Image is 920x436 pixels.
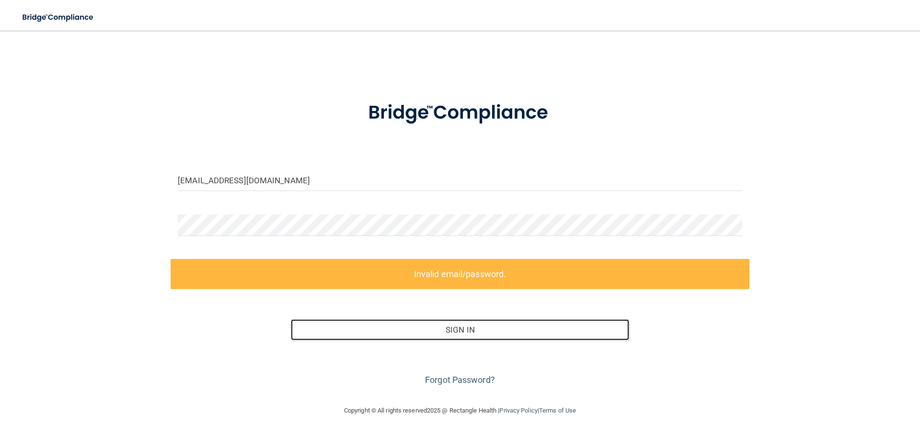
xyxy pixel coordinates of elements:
img: bridge_compliance_login_screen.278c3ca4.svg [348,88,572,138]
div: Copyright © All rights reserved 2025 @ Rectangle Health | | [285,395,635,426]
input: Email [178,169,742,191]
a: Forgot Password? [425,375,495,385]
button: Sign In [291,319,630,340]
label: Invalid email/password. [171,259,749,289]
img: bridge_compliance_login_screen.278c3ca4.svg [14,8,103,27]
a: Privacy Policy [499,407,537,414]
a: Terms of Use [539,407,576,414]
